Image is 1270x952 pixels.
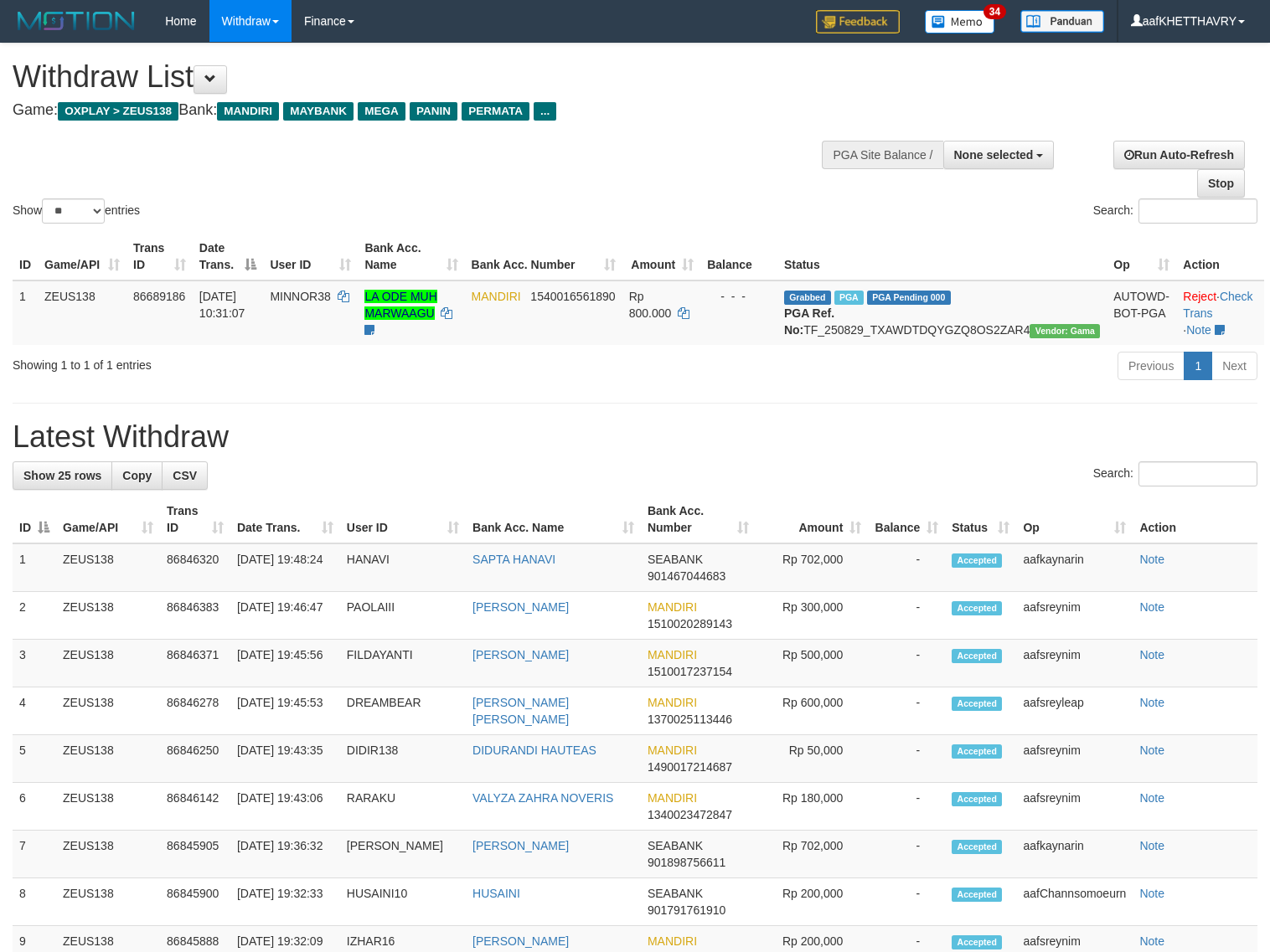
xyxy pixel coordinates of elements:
[230,687,340,735] td: [DATE] 19:45:53
[263,233,358,280] th: User ID: activate to sort column ascending
[340,543,466,592] td: HANAVI
[230,496,340,543] th: Date Trans.: activate to sort column ascending
[13,420,1257,454] h1: Latest Withdraw
[777,233,1107,280] th: Status
[340,735,466,783] td: DIDIR138
[1184,352,1212,380] a: 1
[13,640,56,687] td: 3
[816,10,900,33] img: Feedback.jpg
[834,291,864,305] span: Marked by aafkaynarin
[700,233,777,280] th: Balance
[13,60,830,94] h1: Withdraw List
[868,878,945,926] td: -
[13,735,56,783] td: 5
[1186,323,1211,337] a: Note
[217,102,279,121] span: MANDIRI
[648,856,725,869] span: Copy 901898756611 to clipboard
[756,496,868,543] th: Amount: activate to sort column ascending
[648,713,732,726] span: Copy 1370025113446 to clipboard
[13,592,56,640] td: 2
[472,744,596,757] a: DIDURANDI HAUTEAS
[38,233,126,280] th: Game/API: activate to sort column ascending
[1197,169,1245,198] a: Stop
[868,543,945,592] td: -
[410,102,457,121] span: PANIN
[868,592,945,640] td: -
[1016,783,1133,831] td: aafsreynim
[1016,878,1133,926] td: aafChannsomoeurn
[111,461,163,490] a: Copy
[160,735,230,783] td: 86846250
[983,4,1006,19] span: 34
[1133,496,1257,543] th: Action
[952,792,1002,806] span: Accepted
[1139,553,1164,566] a: Note
[1020,10,1104,33] img: panduan.png
[56,496,160,543] th: Game/API: activate to sort column ascending
[472,887,520,900] a: HUSAINI
[283,102,354,121] span: MAYBANK
[56,543,160,592] td: ZEUS138
[622,233,700,280] th: Amount: activate to sort column ascending
[13,461,112,490] a: Show 25 rows
[340,640,466,687] td: FILDAYANTI
[1211,352,1257,380] a: Next
[867,291,951,305] span: PGA Pending
[340,783,466,831] td: RARAKU
[1176,233,1264,280] th: Action
[56,783,160,831] td: ZEUS138
[648,569,725,583] span: Copy 901467044683 to clipboard
[1016,687,1133,735] td: aafsreyleap
[1139,839,1164,852] a: Note
[160,783,230,831] td: 86846142
[1016,592,1133,640] td: aafsreynim
[160,592,230,640] td: 86846383
[13,233,38,280] th: ID
[230,543,340,592] td: [DATE] 19:48:24
[160,496,230,543] th: Trans ID: activate to sort column ascending
[193,233,264,280] th: Date Trans.: activate to sort column descending
[230,878,340,926] td: [DATE] 19:32:33
[952,697,1002,711] span: Accepted
[1016,640,1133,687] td: aafsreynim
[756,735,868,783] td: Rp 50,000
[952,888,1002,902] span: Accepted
[472,290,521,303] span: MANDIRI
[648,617,732,630] span: Copy 1510020289143 to clipboard
[648,665,732,678] span: Copy 1510017237154 to clipboard
[1118,352,1185,380] a: Previous
[648,760,732,774] span: Copy 1490017214687 to clipboard
[230,592,340,640] td: [DATE] 19:46:47
[756,878,868,926] td: Rp 200,000
[952,744,1002,759] span: Accepted
[1016,831,1133,878] td: aafkaynarin
[1138,198,1257,224] input: Search:
[952,649,1002,663] span: Accepted
[534,102,556,121] span: ...
[1138,461,1257,486] input: Search:
[648,903,725,917] span: Copy 901791761910 to clipboard
[756,783,868,831] td: Rp 180,000
[868,735,945,783] td: -
[1176,280,1264,345] td: · ·
[1030,324,1100,338] span: Vendor URL: https://trx31.1velocity.biz
[648,887,703,900] span: SEABANK
[1107,233,1176,280] th: Op: activate to sort column ascending
[954,148,1034,162] span: None selected
[1016,735,1133,783] td: aafsreynim
[122,469,152,482] span: Copy
[126,233,193,280] th: Trans ID: activate to sort column ascending
[230,640,340,687] td: [DATE] 19:45:56
[160,543,230,592] td: 86846320
[629,290,672,320] span: Rp 800.000
[707,288,771,305] div: - - -
[756,640,868,687] td: Rp 500,000
[13,878,56,926] td: 8
[160,878,230,926] td: 86845900
[777,280,1107,345] td: TF_250829_TXAWDTDQYGZQ8OS2ZAR4
[1139,934,1164,948] a: Note
[13,350,517,373] div: Showing 1 to 1 of 1 entries
[13,496,56,543] th: ID: activate to sort column descending
[756,831,868,878] td: Rp 702,000
[13,783,56,831] td: 6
